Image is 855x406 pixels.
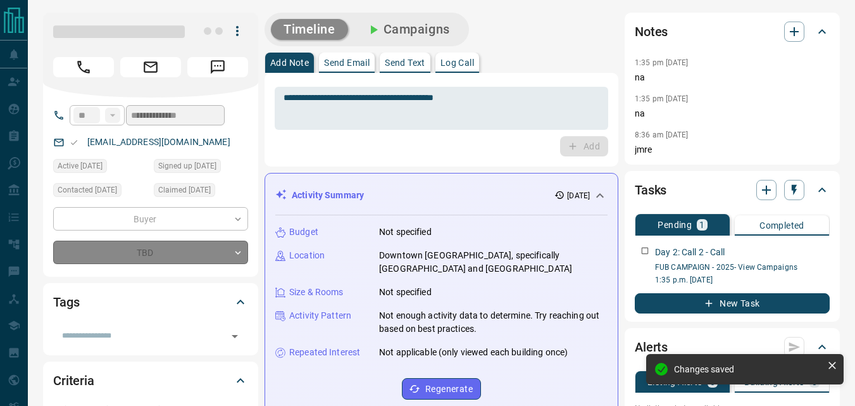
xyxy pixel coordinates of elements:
h2: Tags [53,292,79,312]
div: Alerts [635,332,830,362]
p: Budget [289,225,318,239]
p: Activity Pattern [289,309,351,322]
h2: Tasks [635,180,666,200]
p: 1:35 pm [DATE] [635,58,689,67]
span: Email [120,57,181,77]
span: Contacted [DATE] [58,184,117,196]
span: Message [187,57,248,77]
p: Not enough activity data to determine. Try reaching out based on best practices. [379,309,608,336]
a: [EMAIL_ADDRESS][DOMAIN_NAME] [87,137,230,147]
button: Campaigns [353,19,463,40]
div: Buyer [53,207,248,231]
p: na [635,71,830,84]
p: Activity Summary [292,189,364,202]
div: Changes saved [674,364,822,374]
p: Send Email [324,58,370,67]
a: FUB CAMPAIGN - 2025- View Campaigns [655,263,797,272]
div: Notes [635,16,830,47]
p: Not specified [379,286,432,299]
div: Tags [53,287,248,317]
p: Location [289,249,325,262]
p: Size & Rooms [289,286,344,299]
p: 1 [699,220,704,229]
p: Send Text [385,58,425,67]
span: Signed up [DATE] [158,160,216,172]
h2: Criteria [53,371,94,391]
p: [DATE] [567,190,590,201]
span: Call [53,57,114,77]
p: Day 2: Call 2 - Call [655,246,725,259]
button: New Task [635,293,830,314]
p: Pending [658,220,692,229]
p: 1:35 pm [DATE] [635,94,689,103]
p: Not applicable (only viewed each building once) [379,346,568,359]
p: Not specified [379,225,432,239]
button: Regenerate [402,378,481,400]
p: Repeated Interest [289,346,360,359]
div: Tue Aug 12 2025 [53,183,147,201]
div: Activity Summary[DATE] [275,184,608,207]
p: Add Note [270,58,309,67]
h2: Alerts [635,337,668,357]
p: Downtown [GEOGRAPHIC_DATA], specifically [GEOGRAPHIC_DATA] and [GEOGRAPHIC_DATA] [379,249,608,276]
button: Open [226,327,244,345]
span: Claimed [DATE] [158,184,211,196]
div: Tasks [635,175,830,205]
div: Criteria [53,365,248,396]
span: Active [DATE] [58,160,103,172]
p: Completed [759,221,804,230]
div: TBD [53,241,248,264]
div: Tue Aug 12 2025 [53,159,147,177]
p: Log Call [440,58,474,67]
h2: Notes [635,22,668,42]
button: Timeline [271,19,348,40]
p: 1:35 p.m. [DATE] [655,274,830,286]
p: na [635,107,830,120]
svg: Email Valid [70,138,78,147]
p: 8:36 am [DATE] [635,130,689,139]
div: Tue Aug 12 2025 [154,159,248,177]
p: jmre [635,143,830,156]
div: Tue Aug 12 2025 [154,183,248,201]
